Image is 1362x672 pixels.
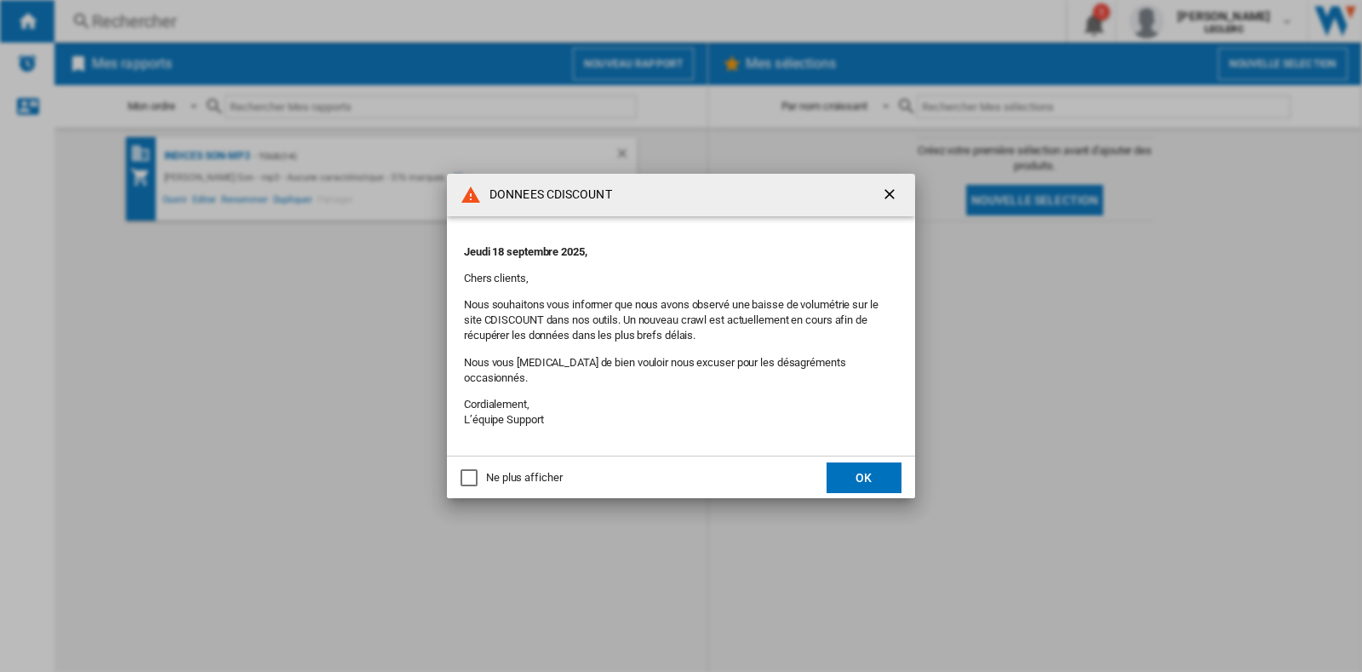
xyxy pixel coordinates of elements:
[464,271,898,286] p: Chers clients,
[461,470,562,486] md-checkbox: Ne plus afficher
[464,355,898,386] p: Nous vous [MEDICAL_DATA] de bien vouloir nous excuser pour les désagréments occasionnés.
[464,245,587,258] strong: Jeudi 18 septembre 2025,
[874,178,908,212] button: getI18NText('BUTTONS.CLOSE_DIALOG')
[481,187,612,204] h4: DONNEES CDISCOUNT
[881,186,901,206] ng-md-icon: getI18NText('BUTTONS.CLOSE_DIALOG')
[827,462,901,493] button: OK
[464,397,898,428] p: Cordialement, L’équipe Support
[464,297,898,344] p: Nous souhaitons vous informer que nous avons observé une baisse de volumétrie sur le site CDISCOU...
[486,470,562,485] div: Ne plus afficher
